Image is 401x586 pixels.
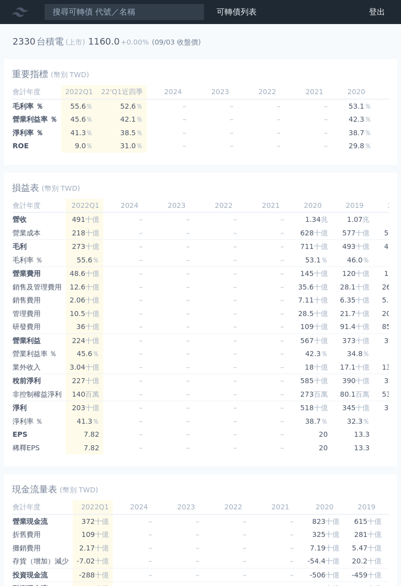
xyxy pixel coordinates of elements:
td: 銷售費用 [12,294,66,307]
td: 銷售及管理費用 [12,280,66,294]
span: － [279,310,286,318]
span: 十億 [314,337,328,345]
span: － [322,129,329,137]
td: 2019 [334,199,376,213]
span: 十億 [367,530,381,538]
td: 6.35 [334,294,376,307]
td: 218 [66,226,103,240]
td: 45.6 [61,113,97,126]
td: 52.6 [97,99,147,113]
td: 2020 [335,85,377,99]
span: 十億 [314,404,328,412]
td: 35.6 [292,280,334,294]
span: － [232,283,239,291]
span: 十億 [85,283,99,291]
span: － [137,256,144,264]
span: 十億 [314,310,328,318]
td: 2022 [241,85,288,99]
span: 十億 [85,323,99,331]
td: 2023 [150,199,197,213]
td: 9.0 [61,139,97,153]
span: ％ [92,256,99,264]
span: － [279,283,286,291]
td: 12.6 [66,280,103,294]
td: 42.3 [292,347,334,361]
td: 營收 [12,212,66,226]
td: 109 [292,320,334,334]
span: (幣別 TWD) [51,70,89,80]
span: (幣別 TWD) [42,183,80,193]
span: － [137,430,144,438]
input: 搜尋可轉債 代號／名稱 [44,4,205,21]
td: 3.04 [66,361,103,374]
td: 管理費用 [12,307,66,321]
span: － [137,283,144,291]
td: 7.82 [66,428,103,441]
span: － [137,229,144,237]
span: 十億 [314,229,328,237]
span: 十億 [355,229,369,237]
td: 7.82 [66,441,103,455]
span: 十億 [355,269,369,277]
span: － [137,390,144,398]
td: 28.5 [292,307,334,321]
span: ％ [92,417,99,425]
span: 百萬 [314,390,328,398]
span: － [232,350,239,358]
td: 34.8 [334,347,376,361]
span: 十億 [355,337,369,345]
span: 十億 [355,242,369,250]
span: 十億 [314,377,328,385]
td: 145 [292,267,334,280]
span: － [322,102,329,110]
td: 41.3 [61,126,97,140]
span: ％ [136,129,143,137]
span: (09/03 收盤價) [152,38,201,46]
td: 營業費用 [12,267,66,280]
span: － [184,350,191,358]
span: － [137,363,144,371]
span: ％ [86,129,93,137]
td: ROE [12,139,61,153]
td: 41.3 [66,415,103,428]
span: － [232,215,239,223]
td: 營業成本 [12,226,66,240]
td: 711 [292,240,334,253]
span: － [232,310,239,318]
span: － [232,363,239,371]
span: 百萬 [85,390,99,398]
span: 十億 [355,283,369,291]
td: 53.1 [335,99,377,113]
span: ％ [86,142,93,150]
span: 十億 [325,544,339,552]
td: 91.4 [334,320,376,334]
span: 兆 [321,215,328,223]
span: 十億 [85,310,99,318]
td: 46.0 [334,253,376,267]
span: 十億 [314,363,328,371]
span: 十億 [355,296,369,304]
td: 32.3 [334,415,376,428]
span: － [184,283,191,291]
td: 38.7 [335,126,377,140]
span: － [279,404,286,412]
span: 十億 [355,377,369,385]
span: － [181,129,188,137]
td: 390 [334,374,376,388]
span: 十億 [85,377,99,385]
span: 十億 [85,404,99,412]
td: 45.6 [66,347,103,361]
span: － [137,350,144,358]
span: 十億 [355,323,369,331]
span: 十億 [325,557,339,565]
span: 十億 [85,242,99,250]
span: － [275,115,282,123]
h2: 重要指標 [12,67,48,81]
span: 十億 [325,517,339,525]
span: － [184,363,191,371]
td: 淨利率 ％ [12,126,61,140]
span: － [322,115,329,123]
span: ％ [321,350,328,358]
span: － [232,337,239,345]
span: ％ [362,350,369,358]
